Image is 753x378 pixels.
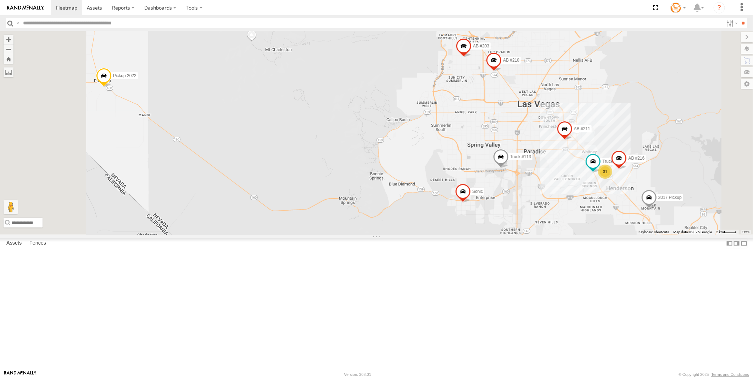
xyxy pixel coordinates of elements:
i: ? [714,2,725,13]
a: Terms and Conditions [712,372,749,377]
button: Map Scale: 2 km per 32 pixels [714,230,739,235]
label: Fences [26,239,50,248]
button: Zoom in [4,35,13,44]
label: Dock Summary Table to the Right [733,238,740,248]
label: Hide Summary Table [741,238,748,248]
span: Sonic [472,189,483,194]
div: Version: 308.01 [344,372,371,377]
label: Search Filter Options [724,18,739,28]
span: Map data ©2025 Google [673,230,712,234]
label: Dock Summary Table to the Left [726,238,733,248]
button: Keyboard shortcuts [638,230,669,235]
span: 2 km [716,230,724,234]
label: Search Query [15,18,21,28]
span: Truck #113 [510,154,531,159]
button: Zoom Home [4,54,13,64]
label: Map Settings [741,79,753,89]
button: Drag Pegman onto the map to open Street View [4,200,18,214]
a: Visit our Website [4,371,37,378]
span: AB #203 [473,44,489,48]
div: © Copyright 2025 - [679,372,749,377]
span: AB #211 [574,126,590,131]
span: 2017 Pickup [658,195,682,200]
a: Terms (opens in new tab) [742,230,750,233]
span: Pickup 2022 [113,73,136,78]
label: Assets [3,239,25,248]
button: Zoom out [4,44,13,54]
span: AB #210 [503,57,519,62]
div: 31 [598,165,612,179]
label: Measure [4,67,13,77]
span: AB #216 [628,156,645,161]
span: Truck #114 [602,159,624,164]
img: rand-logo.svg [7,5,44,10]
div: Tommy Stauffer [668,2,688,13]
